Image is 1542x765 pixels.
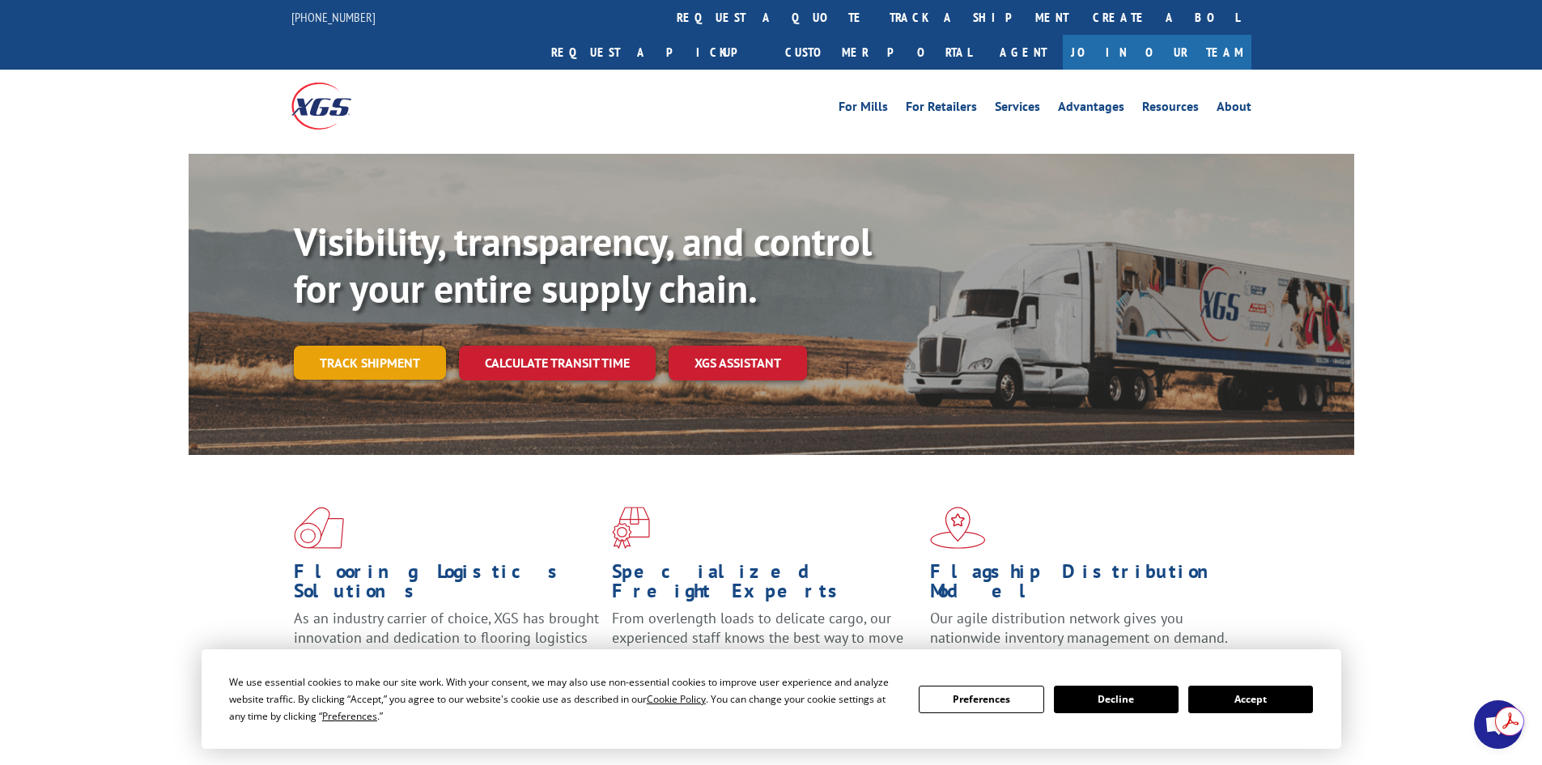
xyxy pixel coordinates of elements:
[906,100,977,118] a: For Retailers
[930,507,986,549] img: xgs-icon-flagship-distribution-model-red
[229,674,899,725] div: We use essential cookies to make our site work. With your consent, we may also use non-essential ...
[322,709,377,723] span: Preferences
[294,216,872,313] b: Visibility, transparency, and control for your entire supply chain.
[294,507,344,549] img: xgs-icon-total-supply-chain-intelligence-red
[983,35,1063,70] a: Agent
[294,346,446,380] a: Track shipment
[539,35,773,70] a: Request a pickup
[647,692,706,706] span: Cookie Policy
[459,346,656,380] a: Calculate transit time
[919,686,1043,713] button: Preferences
[1217,100,1251,118] a: About
[291,9,376,25] a: [PHONE_NUMBER]
[1188,686,1313,713] button: Accept
[294,562,600,609] h1: Flooring Logistics Solutions
[669,346,807,380] a: XGS ASSISTANT
[612,507,650,549] img: xgs-icon-focused-on-flooring-red
[202,649,1341,749] div: Cookie Consent Prompt
[612,562,918,609] h1: Specialized Freight Experts
[930,609,1228,647] span: Our agile distribution network gives you nationwide inventory management on demand.
[1054,686,1179,713] button: Decline
[1058,100,1124,118] a: Advantages
[294,609,599,666] span: As an industry carrier of choice, XGS has brought innovation and dedication to flooring logistics...
[773,35,983,70] a: Customer Portal
[839,100,888,118] a: For Mills
[995,100,1040,118] a: Services
[1063,35,1251,70] a: Join Our Team
[1142,100,1199,118] a: Resources
[930,562,1236,609] h1: Flagship Distribution Model
[1474,700,1523,749] div: Open chat
[612,609,918,681] p: From overlength loads to delicate cargo, our experienced staff knows the best way to move your fr...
